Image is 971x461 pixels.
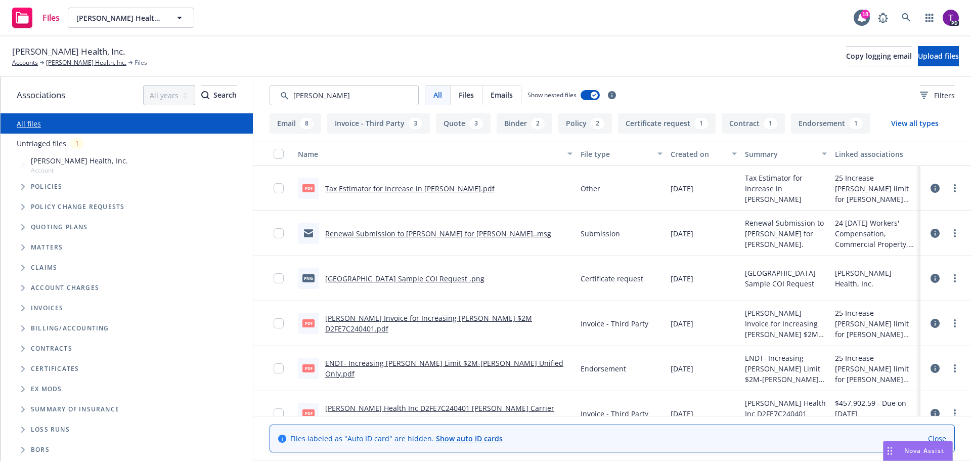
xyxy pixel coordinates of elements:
span: Files labeled as "Auto ID card" are hidden. [290,433,503,444]
div: File type [581,149,651,159]
span: [PERSON_NAME] Health, Inc. [12,45,125,58]
span: [GEOGRAPHIC_DATA] Sample COI Request [745,268,826,289]
button: Upload files [918,46,959,66]
div: Name [298,149,561,159]
input: Toggle Row Selected [274,273,284,283]
span: Quoting plans [31,224,88,230]
span: Invoices [31,305,64,311]
input: Toggle Row Selected [274,408,284,418]
input: Toggle Row Selected [274,183,284,193]
div: Search [201,86,237,105]
div: Drag to move [884,441,896,460]
span: Nova Assist [904,446,944,455]
span: Files [135,58,147,67]
button: File type [577,142,666,166]
span: Claims [31,265,57,271]
a: Untriaged files [17,138,66,149]
span: pdf [302,184,315,192]
div: 1 [694,118,708,129]
input: Toggle Row Selected [274,228,284,238]
svg: Search [201,91,209,99]
span: [PERSON_NAME] Health Inc D2FE7C240401 [PERSON_NAME] Carrier Invoice [745,398,826,430]
a: more [949,407,961,420]
span: [DATE] [671,408,693,419]
div: 1 [849,118,863,129]
button: Linked associations [831,142,920,166]
input: Search by keyword... [270,85,419,105]
button: Created on [667,142,741,166]
input: Toggle Row Selected [274,318,284,328]
a: Files [8,4,64,32]
a: Show auto ID cards [436,434,503,443]
span: Billing/Accounting [31,325,109,331]
div: 25 Increase [PERSON_NAME] limit for [PERSON_NAME] Unified $2M/$2M [835,173,916,204]
span: Other [581,183,600,194]
div: 2 [591,118,604,129]
input: Toggle Row Selected [274,363,284,373]
span: Associations [17,89,65,102]
a: Search [896,8,916,28]
span: Show nested files [527,91,577,99]
button: Copy logging email [846,46,912,66]
span: Matters [31,244,63,250]
span: [DATE] [671,183,693,194]
span: Account [31,166,128,175]
button: Binder [497,113,552,134]
a: Close [928,433,946,444]
img: photo [943,10,959,26]
span: Ex Mods [31,386,62,392]
a: [PERSON_NAME] Health, Inc. [46,58,126,67]
span: pdf [302,364,315,372]
button: View all types [875,113,955,134]
a: [GEOGRAPHIC_DATA] Sample COI Request .png [325,274,484,283]
div: 3 [469,118,483,129]
a: Renewal Submission to [PERSON_NAME] for [PERSON_NAME]..msg [325,229,551,238]
span: [PERSON_NAME] Health, Inc. [31,155,128,166]
a: Accounts [12,58,38,67]
span: png [302,274,315,282]
button: Name [294,142,577,166]
button: Nova Assist [883,441,953,461]
a: ENDT- Increasing [PERSON_NAME] Limit $2M-[PERSON_NAME] Unified Only.pdf [325,358,563,379]
span: [PERSON_NAME] Invoice for Increasing [PERSON_NAME] $2M D2FE7C240401 [745,308,826,340]
span: Copy logging email [846,51,912,61]
a: more [949,362,961,374]
span: Emails [491,90,513,100]
div: Summary [745,149,815,159]
span: ENDT- Increasing [PERSON_NAME] Limit $2M-[PERSON_NAME] Unified Only [745,353,826,385]
div: 25 Increase [PERSON_NAME] limit for [PERSON_NAME] Unified $2M/$2M [835,308,916,340]
button: Quote [436,113,491,134]
button: SearchSearch [201,85,237,105]
a: more [949,272,961,284]
button: Contract [722,113,785,134]
span: Upload files [918,51,959,61]
button: Invoice - Third Party [327,113,430,134]
div: 25 Increase [PERSON_NAME] limit for [PERSON_NAME] Unified $2M/$2M [835,353,916,385]
div: $457,902.59 - Due on [DATE] [835,398,916,419]
div: Folder Tree Example [1,318,253,460]
span: Contracts [31,346,72,352]
span: Endorsement [581,363,626,374]
span: Filters [920,90,955,101]
a: [PERSON_NAME] Health Inc D2FE7C240401 [PERSON_NAME] Carrier Invoice.pdf [325,403,554,424]
span: [PERSON_NAME] Health, Inc. [76,13,164,23]
div: 1 [70,138,84,149]
input: Select all [274,149,284,159]
a: more [949,317,961,329]
span: Files [42,14,60,22]
div: Linked associations [835,149,916,159]
span: Filters [934,90,955,101]
span: [DATE] [671,318,693,329]
a: Report a Bug [873,8,893,28]
span: [DATE] [671,228,693,239]
span: Summary of insurance [31,406,119,412]
span: BORs [31,447,50,453]
span: Account charges [31,285,99,291]
div: [PERSON_NAME] Health, Inc. [835,268,916,289]
span: Files [459,90,474,100]
div: Created on [671,149,726,159]
a: [PERSON_NAME] Invoice for Increasing [PERSON_NAME] $2M D2FE7C240401.pdf [325,313,532,333]
div: 18 [861,10,870,19]
button: Endorsement [791,113,870,134]
span: Renewal Submission to [PERSON_NAME] for [PERSON_NAME]. [745,218,826,249]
